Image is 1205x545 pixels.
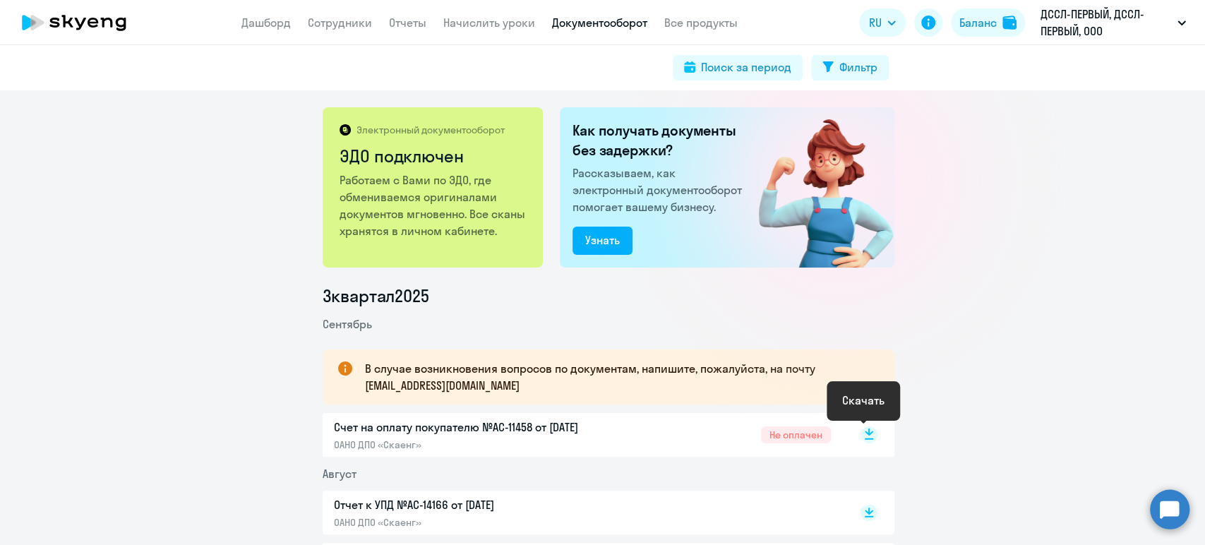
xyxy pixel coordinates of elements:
[323,467,356,481] span: Август
[443,16,535,30] a: Начислить уроки
[1041,6,1172,40] p: ДССЛ-ПЕРВЫЙ, ДССЛ-ПЕРВЫЙ, ООО
[761,426,831,443] span: Не оплачен
[334,419,630,436] p: Счет на оплату покупателю №AC-11458 от [DATE]
[552,16,647,30] a: Документооборот
[334,438,630,451] p: ОАНО ДПО «Скаенг»
[859,8,906,37] button: RU
[365,360,869,394] p: В случае возникновения вопросов по документам, напишите, пожалуйста, на почту [EMAIL_ADDRESS][DOM...
[673,55,803,80] button: Поиск за период
[334,496,831,529] a: Отчет к УПД №AC-14166 от [DATE]ОАНО ДПО «Скаенг»
[701,59,791,76] div: Поиск за период
[811,55,889,80] button: Фильтр
[869,14,882,31] span: RU
[334,516,630,529] p: ОАНО ДПО «Скаенг»
[951,8,1025,37] button: Балансbalance
[334,496,630,513] p: Отчет к УПД №AC-14166 от [DATE]
[340,172,528,239] p: Работаем с Вами по ЭДО, где обмениваемся оригиналами документов мгновенно. Все сканы хранятся в л...
[308,16,372,30] a: Сотрудники
[323,285,894,307] li: 3 квартал 2025
[334,419,831,451] a: Счет на оплату покупателю №AC-11458 от [DATE]ОАНО ДПО «Скаенг»Не оплачен
[842,392,885,409] div: Скачать
[736,107,894,268] img: connected
[585,232,620,248] div: Узнать
[572,121,748,160] h2: Как получать документы без задержки?
[572,164,748,215] p: Рассказываем, как электронный документооборот помогает вашему бизнесу.
[389,16,426,30] a: Отчеты
[241,16,291,30] a: Дашборд
[664,16,738,30] a: Все продукты
[1033,6,1193,40] button: ДССЛ-ПЕРВЫЙ, ДССЛ-ПЕРВЫЙ, ООО
[1002,16,1017,30] img: balance
[959,14,997,31] div: Баланс
[323,317,372,331] span: Сентябрь
[356,124,505,136] p: Электронный документооборот
[572,227,633,255] button: Узнать
[340,145,528,167] h2: ЭДО подключен
[839,59,877,76] div: Фильтр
